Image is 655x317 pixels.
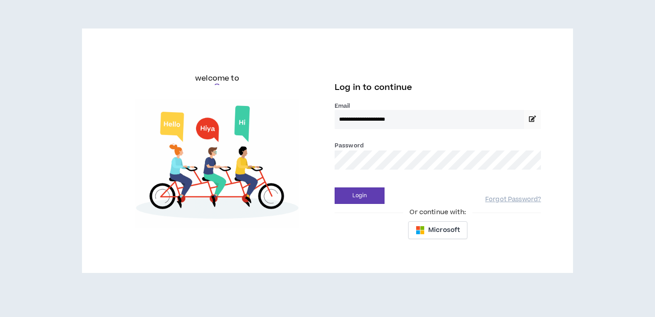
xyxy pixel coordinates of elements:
span: Microsoft [428,225,460,235]
label: Password [335,142,364,150]
button: Login [335,187,385,204]
button: Microsoft [408,221,467,239]
label: Email [335,102,541,110]
span: Log in to continue [335,82,412,93]
img: Welcome to Wripple [114,99,320,228]
h6: welcome to [195,73,239,84]
a: Forgot Password? [485,195,541,204]
span: Or continue with: [403,207,472,217]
